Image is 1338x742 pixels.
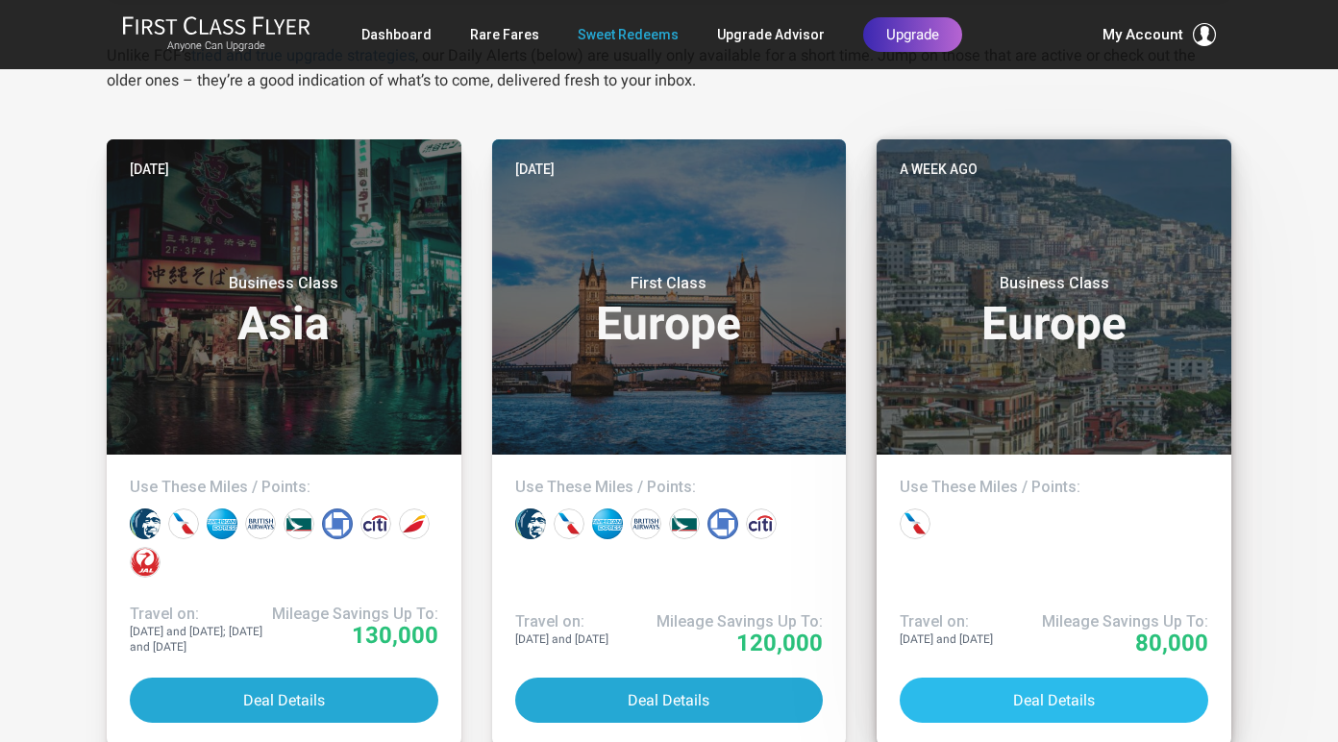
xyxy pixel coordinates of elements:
[122,39,310,53] small: Anyone Can Upgrade
[554,508,584,539] div: American miles
[900,478,1208,497] h4: Use These Miles / Points:
[1103,23,1216,46] button: My Account
[163,274,404,293] small: Business Class
[515,478,824,497] h4: Use These Miles / Points:
[1103,23,1183,46] span: My Account
[130,478,438,497] h4: Use These Miles / Points:
[245,508,276,539] div: British Airways miles
[515,159,555,180] time: [DATE]
[578,17,679,52] a: Sweet Redeems
[746,508,777,539] div: Citi points
[900,508,930,539] div: American miles
[900,274,1208,347] h3: Europe
[934,274,1175,293] small: Business Class
[322,508,353,539] div: Chase points
[707,508,738,539] div: Chase points
[130,159,169,180] time: [DATE]
[130,274,438,347] h3: Asia
[360,508,391,539] div: Citi points
[592,508,623,539] div: Amex points
[122,15,310,36] img: First Class Flyer
[863,17,962,52] a: Upgrade
[549,274,789,293] small: First Class
[207,508,237,539] div: Amex points
[168,508,199,539] div: American miles
[515,508,546,539] div: Alaska miles
[130,678,438,723] button: Deal Details
[130,547,161,578] div: Japan miles
[717,17,825,52] a: Upgrade Advisor
[900,678,1208,723] button: Deal Details
[122,15,310,54] a: First Class FlyerAnyone Can Upgrade
[515,678,824,723] button: Deal Details
[470,17,539,52] a: Rare Fares
[130,508,161,539] div: Alaska miles
[361,17,432,52] a: Dashboard
[669,508,700,539] div: Cathay Pacific miles
[900,159,978,180] time: A week ago
[399,508,430,539] div: Iberia miles
[284,508,314,539] div: Cathay Pacific miles
[515,274,824,347] h3: Europe
[631,508,661,539] div: British Airways miles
